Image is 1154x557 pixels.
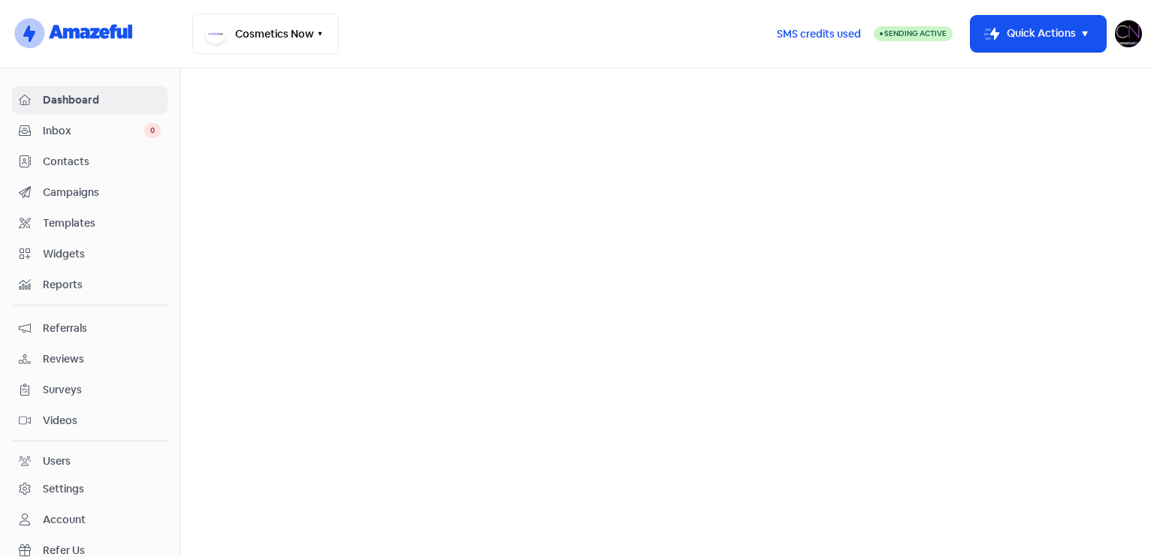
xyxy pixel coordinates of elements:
a: Contacts [12,148,168,176]
a: Campaigns [12,179,168,206]
div: Account [43,512,86,528]
span: Templates [43,215,161,231]
span: Surveys [43,382,161,398]
a: Dashboard [12,86,168,114]
span: Referrals [43,321,161,336]
div: Settings [43,481,84,497]
a: Widgets [12,240,168,268]
span: Reports [43,277,161,293]
div: Users [43,453,71,469]
span: Campaigns [43,185,161,200]
button: Quick Actions [971,16,1106,52]
button: Cosmetics Now [192,14,339,54]
span: Widgets [43,246,161,262]
a: Reports [12,271,168,299]
iframe: chat widget [1091,497,1139,542]
span: Reviews [43,351,161,367]
a: Surveys [12,376,168,404]
a: Referrals [12,315,168,342]
span: SMS credits used [777,26,861,42]
span: Dashboard [43,92,161,108]
a: Reviews [12,345,168,373]
a: Sending Active [874,25,953,43]
a: Users [12,447,168,475]
a: SMS credits used [764,25,874,41]
a: Videos [12,407,168,435]
a: Inbox 0 [12,117,168,145]
span: 0 [144,123,161,138]
span: Inbox [43,123,144,139]
a: Templates [12,209,168,237]
a: Account [12,506,168,534]
a: Settings [12,475,168,503]
span: Sending Active [884,29,947,38]
span: Videos [43,413,161,429]
span: Contacts [43,154,161,170]
img: User [1115,20,1142,47]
